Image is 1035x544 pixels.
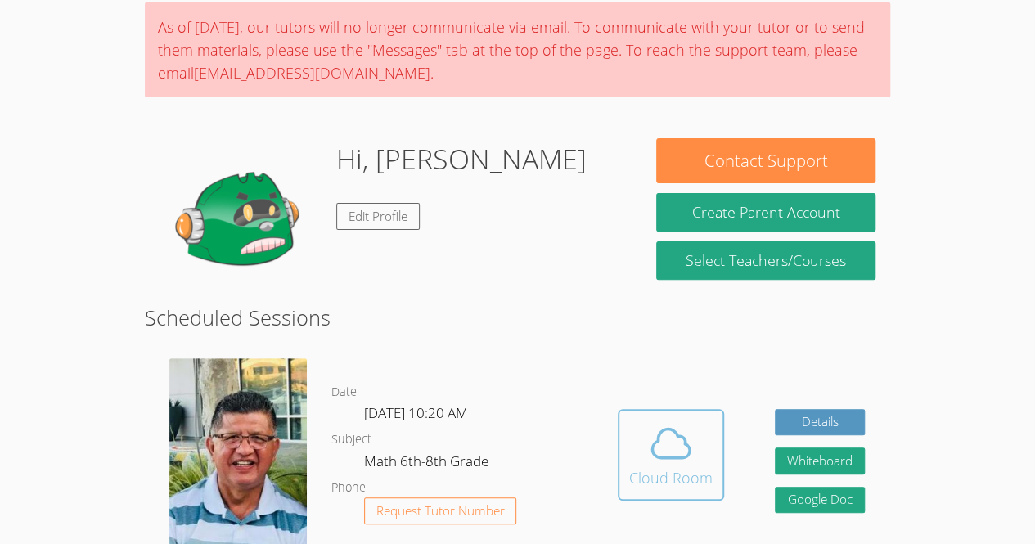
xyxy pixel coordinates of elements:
[618,409,724,501] button: Cloud Room
[336,203,420,230] a: Edit Profile
[364,403,468,422] span: [DATE] 10:20 AM
[160,138,323,302] img: default.png
[364,450,492,478] dd: Math 6th-8th Grade
[775,409,865,436] a: Details
[331,478,366,498] dt: Phone
[775,447,865,474] button: Whiteboard
[145,2,890,97] div: As of [DATE], our tutors will no longer communicate via email. To communicate with your tutor or ...
[656,193,875,232] button: Create Parent Account
[656,241,875,280] a: Select Teachers/Courses
[656,138,875,183] button: Contact Support
[629,466,713,489] div: Cloud Room
[364,497,517,524] button: Request Tutor Number
[331,382,357,402] dt: Date
[376,505,505,517] span: Request Tutor Number
[331,429,371,450] dt: Subject
[145,302,890,333] h2: Scheduled Sessions
[336,138,587,180] h1: Hi, [PERSON_NAME]
[775,487,865,514] a: Google Doc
